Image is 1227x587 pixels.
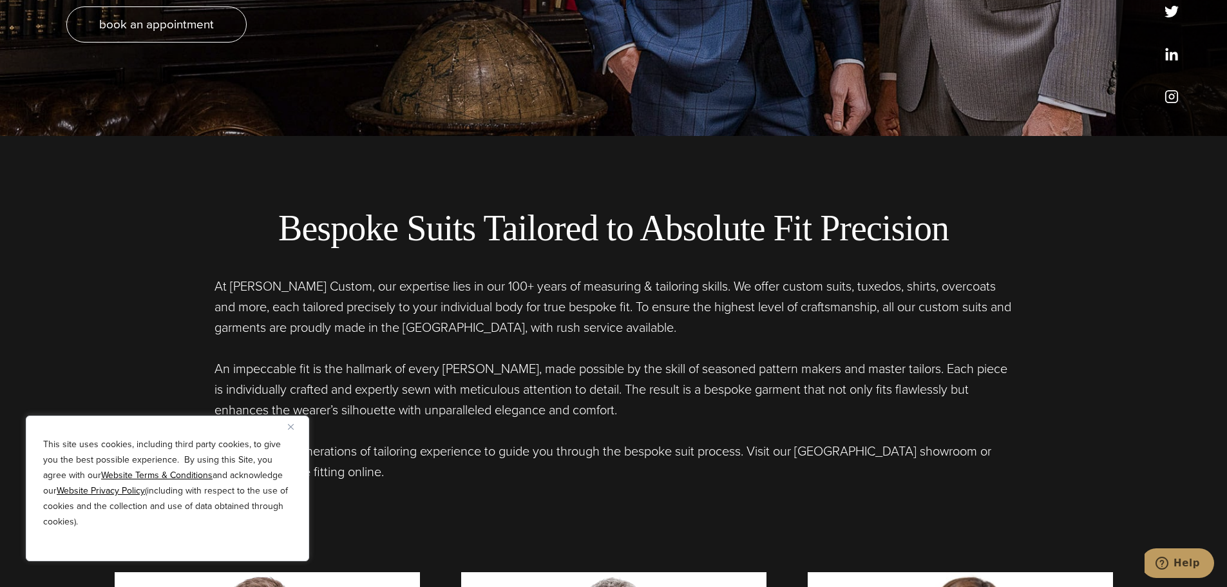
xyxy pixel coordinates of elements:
p: At [PERSON_NAME] Custom, our expertise lies in our 100+ years of measuring & tailoring skills. We... [214,276,1013,338]
p: An impeccable fit is the hallmark of every [PERSON_NAME], made possible by the skill of seasoned ... [214,358,1013,420]
iframe: Opens a widget where you can chat to one of our agents [1145,548,1214,581]
img: Close [288,424,294,430]
a: Website Terms & Conditions [101,468,213,482]
button: Close [288,419,303,434]
h2: Bespoke Suits Tailored to Absolute Fit Precision [102,207,1126,250]
p: This site uses cookies, including third party cookies, to give you the best possible experience. ... [43,437,292,530]
a: Website Privacy Policy [57,484,145,497]
span: book an appointment [99,15,214,34]
a: book an appointment [66,6,247,43]
p: Allow our five generations of tailoring experience to guide you through the bespoke suit process.... [214,441,1013,482]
